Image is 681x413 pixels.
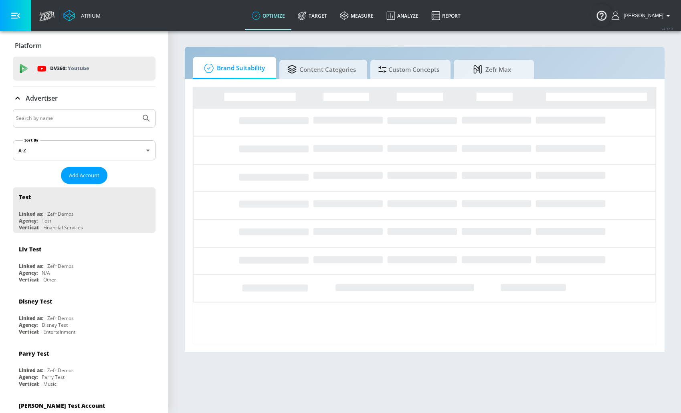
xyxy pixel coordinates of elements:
p: Advertiser [26,94,58,103]
p: Platform [15,41,42,50]
div: Agency: [19,322,38,328]
div: Music [43,381,57,387]
div: TestLinked as:Zefr DemosAgency:TestVertical:Financial Services [13,187,156,233]
span: Brand Suitability [201,59,265,78]
div: Agency: [19,269,38,276]
div: Atrium [78,12,101,19]
div: Vertical: [19,328,39,335]
div: Vertical: [19,276,39,283]
div: Vertical: [19,224,39,231]
a: Report [425,1,467,30]
span: Custom Concepts [378,60,439,79]
p: DV360: [50,64,89,73]
div: Disney TestLinked as:Zefr DemosAgency:Disney TestVertical:Entertainment [13,292,156,337]
label: Sort By [23,138,40,143]
div: Disney Test [42,322,68,328]
a: Atrium [63,10,101,22]
div: Vertical: [19,381,39,387]
a: measure [333,1,380,30]
div: [PERSON_NAME] Test Account [19,402,105,409]
div: N/A [42,269,50,276]
div: Advertiser [13,87,156,109]
div: Agency: [19,374,38,381]
div: Parry Test [42,374,65,381]
div: Disney Test [19,298,52,305]
div: Entertainment [43,328,75,335]
input: Search by name [16,113,137,123]
button: Add Account [61,167,107,184]
div: Linked as: [19,315,43,322]
span: Add Account [69,171,99,180]
div: Linked as: [19,211,43,217]
button: Open Resource Center [590,4,613,26]
span: Zefr Max [462,60,523,79]
div: Zefr Demos [47,211,74,217]
p: Youtube [68,64,89,73]
div: Test [19,193,31,201]
div: Financial Services [43,224,83,231]
div: Liv TestLinked as:Zefr DemosAgency:N/AVertical:Other [13,239,156,285]
div: A-Z [13,140,156,160]
div: Parry TestLinked as:Zefr DemosAgency:Parry TestVertical:Music [13,344,156,389]
div: Other [43,276,56,283]
span: Content Categories [287,60,356,79]
div: Test [42,217,51,224]
div: Parry Test [19,350,49,357]
button: [PERSON_NAME] [612,11,673,20]
a: optimize [245,1,291,30]
a: Analyze [380,1,425,30]
a: Target [291,1,333,30]
div: Zefr Demos [47,263,74,269]
div: Zefr Demos [47,367,74,374]
div: Platform [13,34,156,57]
span: v 4.32.0 [662,26,673,31]
div: DV360: Youtube [13,57,156,81]
div: Agency: [19,217,38,224]
div: Linked as: [19,263,43,269]
div: Zefr Demos [47,315,74,322]
span: login as: lekhraj.bhadava@zefr.com [620,13,663,18]
div: Liv Test [19,245,41,253]
div: Linked as: [19,367,43,374]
